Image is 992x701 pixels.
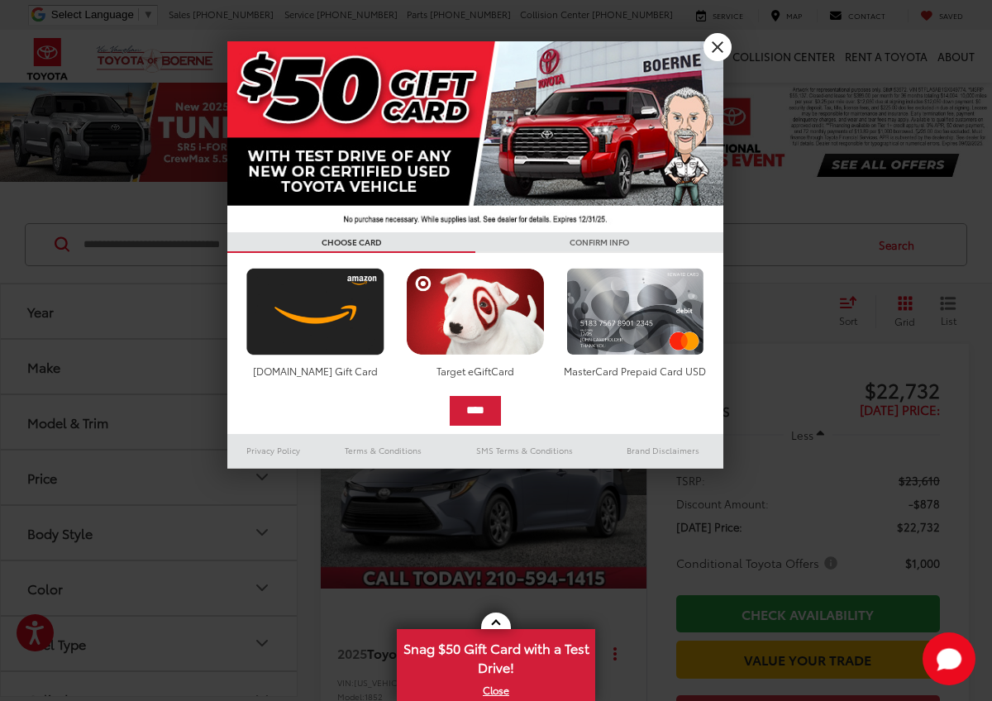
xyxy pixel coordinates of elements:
div: Target eGiftCard [402,364,548,378]
a: Privacy Policy [227,441,320,460]
h3: CONFIRM INFO [475,232,723,253]
div: [DOMAIN_NAME] Gift Card [242,364,389,378]
img: amazoncard.png [242,268,389,355]
a: SMS Terms & Conditions [446,441,603,460]
div: MasterCard Prepaid Card USD [562,364,708,378]
a: Brand Disclaimers [603,441,723,460]
svg: Start Chat [923,632,975,685]
img: 42635_top_851395.jpg [227,41,723,232]
img: targetcard.png [402,268,548,355]
span: Snag $50 Gift Card with a Test Drive! [398,631,594,681]
a: Terms & Conditions [320,441,446,460]
img: mastercard.png [562,268,708,355]
button: Toggle Chat Window [923,632,975,685]
h3: CHOOSE CARD [227,232,475,253]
